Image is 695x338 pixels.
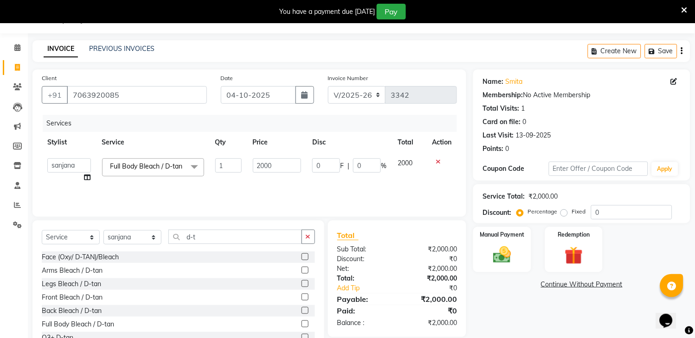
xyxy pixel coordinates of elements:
label: Invoice Number [328,74,368,82]
div: Points: [483,144,503,154]
div: Front Bleach / D-tan [42,293,103,302]
label: Fixed [572,207,586,216]
div: Back Bleach / D-tan [42,306,102,316]
button: Pay [377,4,406,19]
div: ₹2,000.00 [397,244,464,254]
th: Stylist [42,132,97,153]
a: Add Tip [330,283,408,293]
img: _gift.svg [559,244,588,267]
div: 0 [522,117,526,127]
a: INVOICE [44,41,78,57]
span: % [381,161,386,171]
img: _cash.svg [488,244,517,265]
th: Price [247,132,307,153]
div: Discount: [330,254,397,264]
div: Last Visit: [483,131,514,140]
a: PREVIOUS INVOICES [89,44,154,53]
th: Disc [307,132,392,153]
span: Total [337,231,359,240]
th: Total [392,132,426,153]
a: x [183,162,187,170]
div: Payable: [330,294,397,305]
div: 1 [521,104,525,113]
th: Qty [210,132,247,153]
div: Paid: [330,305,397,316]
button: Create New [588,44,641,58]
span: Full Body Bleach / D-tan [110,162,183,170]
div: Discount: [483,208,511,218]
div: Balance : [330,318,397,328]
a: Smita [505,77,522,87]
span: | [347,161,349,171]
div: ₹2,000.00 [397,264,464,274]
div: 0 [505,144,509,154]
div: ₹2,000.00 [397,318,464,328]
div: You have a payment due [DATE] [279,7,375,17]
label: Manual Payment [480,231,525,239]
label: Percentage [528,207,557,216]
div: ₹2,000.00 [528,192,558,201]
div: ₹0 [397,254,464,264]
label: Client [42,74,57,82]
div: ₹0 [408,283,464,293]
button: +91 [42,86,68,104]
div: Sub Total: [330,244,397,254]
div: Service Total: [483,192,525,201]
div: Total Visits: [483,104,519,113]
button: Apply [652,162,678,176]
label: Redemption [558,231,590,239]
div: Services [43,115,464,132]
div: Face (Oxy/ D-TAN)/Bleach [42,252,119,262]
input: Search or Scan [168,230,302,244]
th: Action [426,132,457,153]
span: F [340,161,344,171]
label: Date [221,74,233,82]
span: 2000 [398,159,412,167]
div: Coupon Code [483,164,549,174]
iframe: chat widget [656,301,686,329]
div: Arms Bleach / D-tan [42,266,103,275]
div: Net: [330,264,397,274]
a: Continue Without Payment [475,280,689,289]
input: Enter Offer / Coupon Code [549,162,648,176]
div: No Active Membership [483,90,681,100]
div: ₹2,000.00 [397,294,464,305]
div: Full Body Bleach / D-tan [42,319,114,329]
div: Total: [330,274,397,283]
div: Legs Bleach / D-tan [42,279,101,289]
div: Card on file: [483,117,521,127]
div: Name: [483,77,503,87]
button: Save [645,44,677,58]
div: ₹0 [397,305,464,316]
div: ₹2,000.00 [397,274,464,283]
th: Service [97,132,210,153]
div: 13-09-2025 [515,131,551,140]
div: Membership: [483,90,523,100]
input: Search by Name/Mobile/Email/Code [67,86,207,104]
